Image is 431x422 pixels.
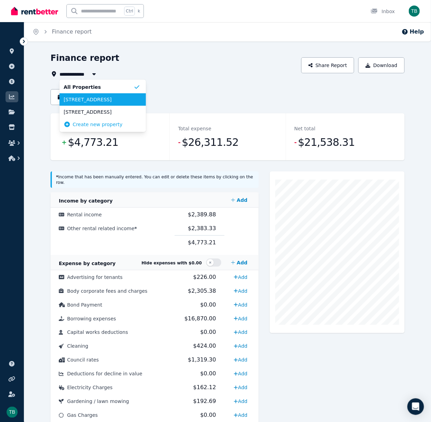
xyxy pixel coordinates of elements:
[228,193,250,207] a: Add
[64,96,134,103] span: [STREET_ADDRESS]
[200,301,216,308] span: $0.00
[188,239,216,246] span: $4,773.21
[188,357,216,363] span: $1,319.30
[231,382,250,393] a: Add
[64,109,134,115] span: [STREET_ADDRESS]
[73,121,122,128] span: Create new property
[182,135,239,149] span: $26,311.52
[358,57,405,73] button: Download
[402,28,424,36] button: Help
[193,384,216,391] span: $162.12
[200,371,216,377] span: $0.00
[67,288,147,294] span: Body corporate fees and charges
[409,6,420,17] img: Tillyck Bevins
[141,261,202,265] span: Hide expenses with $0.00
[231,313,250,324] a: Add
[67,357,99,363] span: Council rates
[67,316,116,321] span: Borrowing expenses
[67,371,142,377] span: Deductions for decline in value
[407,398,424,415] div: Open Intercom Messenger
[51,53,119,64] h1: Finance report
[298,135,355,149] span: $21,538.31
[231,396,250,407] a: Add
[188,288,216,294] span: $2,305.38
[67,330,128,335] span: Capital works deductions
[138,8,140,14] span: k
[200,329,216,336] span: $0.00
[67,385,113,391] span: Electricity Charges
[231,410,250,421] a: Add
[231,327,250,338] a: Add
[52,28,92,35] a: Finance report
[7,407,18,418] img: Tillyck Bevins
[193,274,216,280] span: $226.00
[59,198,113,204] span: Income by category
[231,299,250,310] a: Add
[193,343,216,349] span: $424.00
[301,57,355,73] button: Share Report
[64,84,134,91] span: All Properties
[56,175,253,185] small: Income that has been manually entered. You can edit or delete these items by clicking on the row.
[59,261,116,266] span: Expense by category
[11,6,58,16] img: RentBetter
[67,413,98,418] span: Gas Charges
[231,368,250,379] a: Add
[51,89,97,105] button: Date filter
[67,344,88,349] span: Cleaning
[231,341,250,352] a: Add
[178,124,211,133] dt: Total expense
[231,272,250,283] a: Add
[294,124,315,133] dt: Net total
[228,256,250,270] a: Add
[294,138,297,147] span: -
[193,398,216,405] span: $192.69
[200,412,216,419] span: $0.00
[67,399,129,404] span: Gardening / lawn mowing
[178,138,181,147] span: -
[124,7,135,16] span: Ctrl
[68,135,118,149] span: $4,773.21
[188,225,216,232] span: $2,383.33
[67,274,123,280] span: Advertising for tenants
[67,226,137,231] span: Other rental related income
[231,285,250,297] a: Add
[67,302,102,308] span: Bond Payment
[371,8,395,15] div: Inbox
[184,315,216,322] span: $16,870.00
[231,355,250,366] a: Add
[67,212,102,217] span: Rental income
[62,138,66,147] span: +
[24,22,100,41] nav: Breadcrumb
[188,211,216,218] span: $2,389.88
